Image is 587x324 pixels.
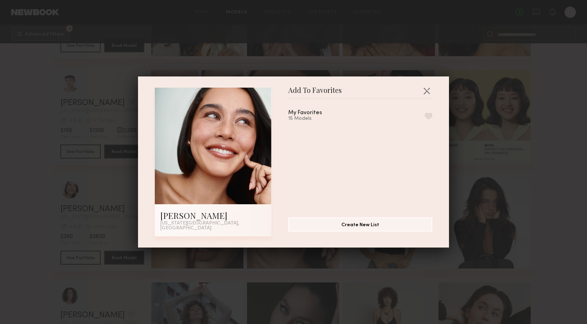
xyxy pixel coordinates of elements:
div: [PERSON_NAME] [160,210,266,221]
div: My Favorites [288,110,322,116]
div: [US_STATE][GEOGRAPHIC_DATA], [GEOGRAPHIC_DATA] [160,221,266,231]
div: 15 Models [288,116,339,121]
button: Create New List [288,218,432,231]
button: Close [421,85,432,96]
span: Add To Favorites [288,88,342,98]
